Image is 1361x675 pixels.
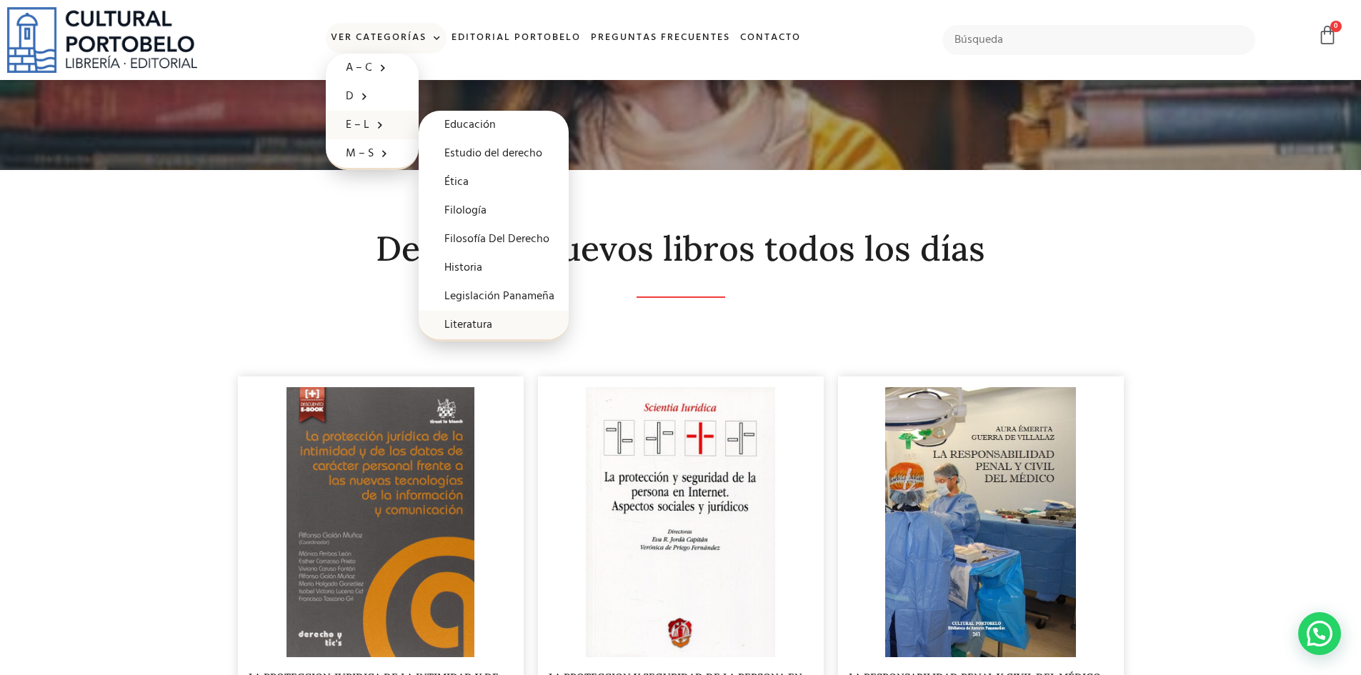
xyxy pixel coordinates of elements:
[735,23,806,54] a: Contacto
[326,82,419,111] a: D
[447,23,586,54] a: Editorial Portobelo
[419,139,569,168] a: Estudio del derecho
[326,111,419,139] a: E – L
[286,387,474,657] img: la_proteccion_juridi_consumidor-3.gif
[1317,25,1337,46] a: 0
[419,225,569,254] a: Filosofía Del Derecho
[326,139,419,168] a: M – S
[885,387,1075,657] img: BA261-1.jpg
[1330,21,1342,32] span: 0
[326,54,419,82] a: A – C
[419,168,569,196] a: Ética
[419,282,569,311] a: Legislación Panameña
[419,196,569,225] a: Filología
[419,111,569,341] ul: E – L
[586,387,775,657] img: la_proteccion_y_seguridad-2-scaled-1.jpg
[326,54,419,170] ul: Ver Categorías
[419,254,569,282] a: Historia
[419,111,569,139] a: Educación
[419,311,569,339] a: Literatura
[326,23,447,54] a: Ver Categorías
[586,23,735,54] a: Preguntas frecuentes
[942,25,1256,55] input: Búsqueda
[238,230,1124,268] h2: Descubre nuevos libros todos los días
